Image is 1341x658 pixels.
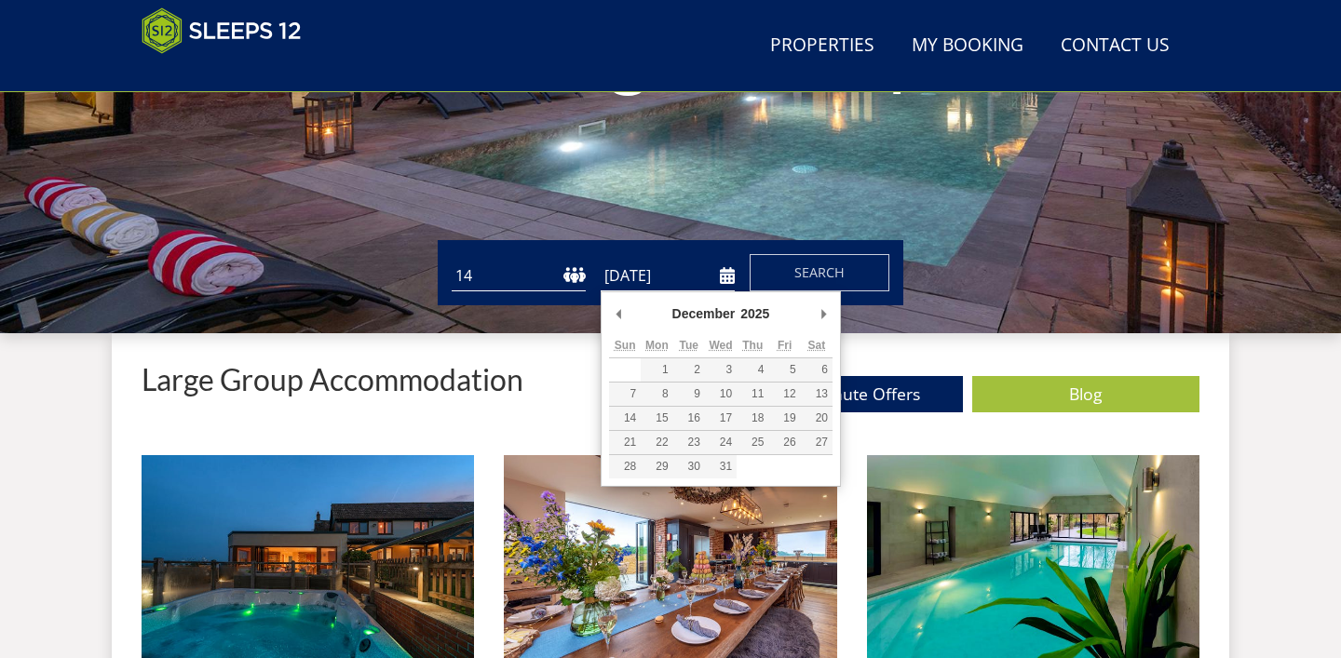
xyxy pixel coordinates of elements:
button: 4 [737,358,768,382]
button: 21 [609,431,641,454]
img: 'Hot Tubs' - Large Group Accommodation Holiday Ideas [142,455,474,658]
abbr: Saturday [808,339,826,352]
a: Blog [972,376,1199,412]
img: 'Swimming Pools' - Large Group Accommodation Holiday Ideas [867,455,1199,658]
a: Properties [763,25,882,67]
button: 8 [641,383,672,406]
button: 16 [673,407,705,430]
button: 19 [768,407,800,430]
button: 22 [641,431,672,454]
button: 5 [768,358,800,382]
button: 6 [801,358,833,382]
button: 12 [768,383,800,406]
abbr: Wednesday [709,339,732,352]
button: 25 [737,431,768,454]
img: 'Celebrations and Events' - Large Group Accommodation Holiday Ideas [504,455,836,658]
button: 14 [609,407,641,430]
button: 28 [609,455,641,478]
div: 2025 [738,300,772,328]
span: Search [794,263,845,281]
button: 1 [641,358,672,382]
button: 23 [673,431,705,454]
abbr: Monday [645,339,669,352]
abbr: Sunday [615,339,636,352]
button: 10 [705,383,737,406]
abbr: Friday [778,339,792,352]
abbr: Tuesday [679,339,698,352]
button: 9 [673,383,705,406]
abbr: Thursday [742,339,763,352]
button: 17 [705,407,737,430]
button: 7 [609,383,641,406]
button: 29 [641,455,672,478]
button: 30 [673,455,705,478]
button: Next Month [814,300,833,328]
button: 18 [737,407,768,430]
a: My Booking [904,25,1031,67]
p: Large Group Accommodation [142,363,523,396]
button: Previous Month [609,300,628,328]
a: Last Minute Offers [736,376,963,412]
button: 13 [801,383,833,406]
button: 15 [641,407,672,430]
button: 2 [673,358,705,382]
button: 31 [705,455,737,478]
button: 26 [768,431,800,454]
button: 3 [705,358,737,382]
button: Search [750,254,889,291]
button: 20 [801,407,833,430]
iframe: Customer reviews powered by Trustpilot [132,65,328,81]
button: 11 [737,383,768,406]
div: December [670,300,738,328]
button: 27 [801,431,833,454]
input: Arrival Date [601,261,735,291]
button: 24 [705,431,737,454]
a: Contact Us [1053,25,1177,67]
img: Sleeps 12 [142,7,302,54]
